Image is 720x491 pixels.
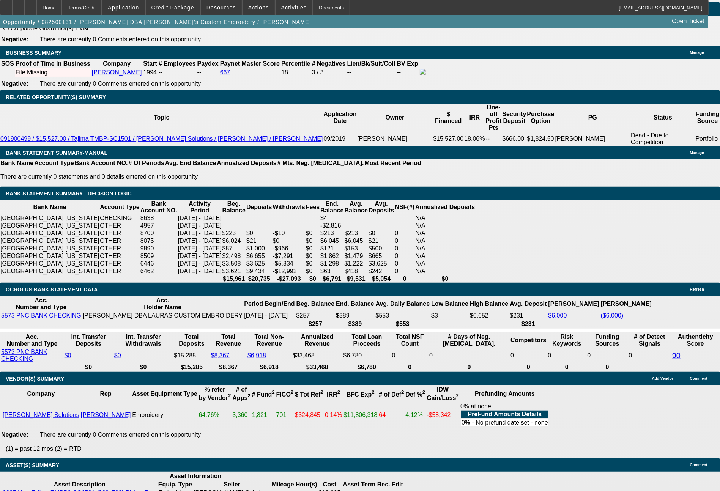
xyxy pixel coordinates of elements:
[629,333,671,348] th: # of Detect Signals
[1,297,82,311] th: Acc. Number and Type
[103,60,131,67] b: Company
[375,312,430,319] td: $553
[502,132,527,146] td: $666.00
[295,403,324,428] td: $324,845
[395,268,415,275] td: 0
[27,390,55,397] b: Company
[178,260,222,268] td: [DATE] - [DATE]
[64,364,113,371] th: $0
[64,333,113,348] th: Int. Transfer Deposits
[114,333,173,348] th: Int. Transfer Withdrawals
[368,245,395,252] td: $500
[273,200,306,214] th: Withdrawls
[1,333,63,348] th: Acc. Number and Type
[146,0,200,15] button: Credit Package
[222,200,246,214] th: Beg. Balance
[15,60,91,68] th: Proof of Time In Business
[695,104,720,132] th: Funding Source
[306,230,320,237] td: $0
[357,132,433,146] td: [PERSON_NAME]
[429,364,509,371] th: 0
[321,390,323,395] sup: 2
[548,297,600,311] th: [PERSON_NAME]
[343,481,391,488] th: Asset Term Recommendation
[273,268,306,275] td: -$12,992
[273,252,306,260] td: -$7,291
[99,268,140,275] td: OTHER
[375,297,430,311] th: Avg. Daily Balance
[368,275,395,283] th: $5,054
[6,94,106,100] span: RELATED OPPORTUNITY(S) SUMMARY
[199,403,232,428] td: 64.76%
[379,403,405,428] td: 64
[464,104,485,132] th: IRR
[420,69,426,75] img: facebook-icon.png
[99,230,140,237] td: OTHER
[273,245,306,252] td: -$966
[1,349,47,362] a: 5573 PNC BANK CHECKING
[281,5,307,11] span: Activities
[433,104,464,132] th: $ Financed
[368,260,395,268] td: $3,625
[233,386,251,401] b: # of Apps
[222,252,246,260] td: $2,498
[140,252,178,260] td: 8509
[475,390,535,397] b: Prefunding Amounts
[343,348,391,363] td: $6,780
[485,104,502,132] th: One-off Profit Pts
[485,132,502,146] td: --
[415,200,475,214] th: Annualized Deposits
[422,390,425,395] sup: 2
[343,403,378,428] td: $11,806,318
[415,260,475,268] td: N/A
[74,159,128,167] th: Bank Account NO.
[426,403,459,428] td: -$58,342
[220,69,230,76] a: 667
[631,132,695,146] td: Dead - Due to Competition
[392,364,429,371] th: 0
[527,132,555,146] td: $1,824.50
[128,159,165,167] th: # Of Periods
[211,352,230,359] a: $8,367
[248,393,251,399] sup: 2
[336,312,374,319] td: $389
[206,5,236,11] span: Resources
[368,237,395,245] td: $21
[320,252,344,260] td: $1,862
[165,159,217,167] th: Avg. End Balance
[344,275,368,283] th: $9,531
[344,245,368,252] td: $153
[178,245,222,252] td: [DATE] - [DATE]
[690,151,704,155] span: Manage
[323,104,357,132] th: Application Date
[252,403,275,428] td: 1,821
[173,348,210,363] td: $15,285
[415,214,475,222] td: N/A
[232,403,251,428] td: 3,360
[652,376,673,381] span: Add Vendor
[364,159,422,167] th: Most Recent Period
[456,393,459,399] sup: 2
[327,391,340,398] b: IRR
[690,50,704,55] span: Manage
[306,200,320,214] th: Fees
[397,60,418,67] b: BV Exp
[99,260,140,268] td: OTHER
[1,60,14,68] th: SOS
[244,297,295,311] th: Period Begin/End
[197,68,219,77] td: --
[140,245,178,252] td: 9890
[99,245,140,252] td: OTHER
[292,333,342,348] th: Annualized Revenue
[469,312,509,319] td: $6,652
[690,376,707,381] span: Comment
[82,312,243,319] td: [PERSON_NAME] DBA LAURAS CUSTOM EMBROIDERY
[252,391,275,398] b: # Fund
[460,403,549,427] div: 0% at none
[510,297,547,311] th: Avg. Deposit
[312,69,346,76] div: 3 / 3
[395,200,415,214] th: NSF(#)
[220,60,280,67] b: Paynet Master Score
[344,260,368,268] td: $1,222
[468,411,542,417] b: PreFund Amounts Details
